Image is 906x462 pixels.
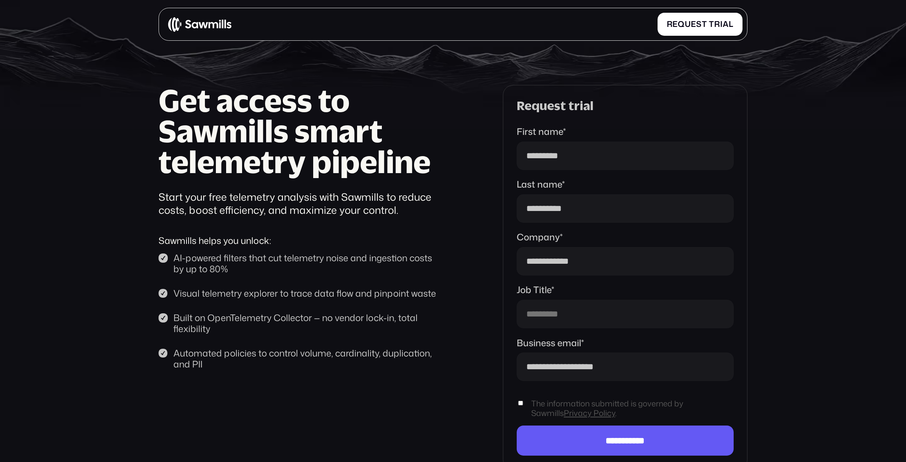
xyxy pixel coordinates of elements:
span: First name [517,125,563,138]
a: Requesttrial [658,13,742,36]
div: Visual telemetry explorer to trace data flow and pinpoint waste [173,288,441,299]
span: i [720,19,723,29]
span: t [702,19,707,29]
span: u [685,19,691,29]
span: Job Title [517,283,551,296]
input: The information submitted is governed by SawmillsPrivacy Policy. [517,401,524,405]
span: t [709,19,714,29]
span: a [723,19,729,29]
h1: Get access to Sawmills smart telemetry pipeline [159,85,441,177]
div: AI-powered filters that cut telemetry noise and ingestion costs by up to 80% [173,252,441,274]
span: r [714,19,720,29]
span: q [678,19,685,29]
span: s [696,19,702,29]
div: Start your free telemetry analysis with Sawmills to reduce costs, boost efficiency, and maximize ... [159,190,441,217]
span: R [667,19,673,29]
span: Business email [517,336,581,349]
div: Sawmills helps you unlock: [159,235,441,246]
div: Built on OpenTelemetry Collector — no vendor lock-in, total flexibility [173,312,441,334]
div: Request trial [517,99,733,112]
span: Company [517,230,560,243]
span: e [691,19,696,29]
div: Automated policies to control volume, cardinality, duplication, and PII [173,348,441,369]
a: Privacy Policy [564,407,615,418]
span: l [729,19,734,29]
span: Last name [517,178,562,190]
span: e [672,19,678,29]
span: The information submitted is governed by Sawmills . [531,399,734,418]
